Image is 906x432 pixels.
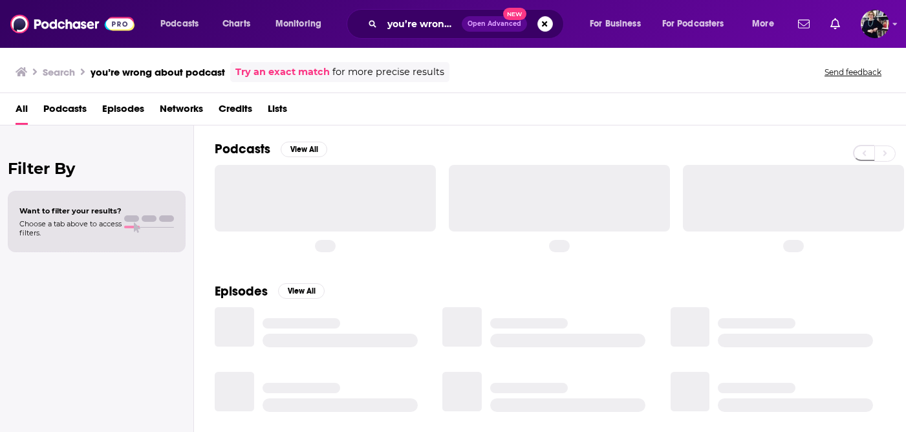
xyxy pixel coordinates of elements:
[281,142,327,157] button: View All
[825,13,845,35] a: Show notifications dropdown
[861,10,889,38] img: User Profile
[235,65,330,80] a: Try an exact match
[16,98,28,125] a: All
[332,65,444,80] span: for more precise results
[219,98,252,125] a: Credits
[215,283,325,299] a: EpisodesView All
[10,12,135,36] img: Podchaser - Follow, Share and Rate Podcasts
[19,219,122,237] span: Choose a tab above to access filters.
[581,14,657,34] button: open menu
[151,14,215,34] button: open menu
[278,283,325,299] button: View All
[382,14,462,34] input: Search podcasts, credits, & more...
[359,9,576,39] div: Search podcasts, credits, & more...
[215,141,327,157] a: PodcastsView All
[266,14,338,34] button: open menu
[821,67,885,78] button: Send feedback
[222,15,250,33] span: Charts
[102,98,144,125] a: Episodes
[19,206,122,215] span: Want to filter your results?
[503,8,526,20] span: New
[861,10,889,38] button: Show profile menu
[752,15,774,33] span: More
[662,15,724,33] span: For Podcasters
[8,159,186,178] h2: Filter By
[654,14,743,34] button: open menu
[468,21,521,27] span: Open Advanced
[215,141,270,157] h2: Podcasts
[43,98,87,125] a: Podcasts
[43,66,75,78] h3: Search
[91,66,225,78] h3: you’re wrong about podcast
[590,15,641,33] span: For Business
[160,15,199,33] span: Podcasts
[275,15,321,33] span: Monitoring
[214,14,258,34] a: Charts
[160,98,203,125] a: Networks
[743,14,790,34] button: open menu
[793,13,815,35] a: Show notifications dropdown
[861,10,889,38] span: Logged in as ndewey
[268,98,287,125] a: Lists
[462,16,527,32] button: Open AdvancedNew
[215,283,268,299] h2: Episodes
